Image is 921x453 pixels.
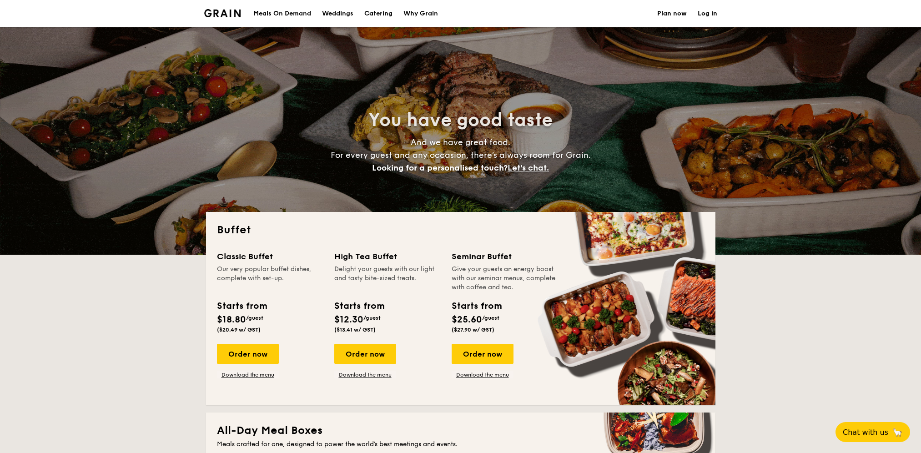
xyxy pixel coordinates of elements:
div: Classic Buffet [217,250,323,263]
div: Seminar Buffet [452,250,558,263]
a: Download the menu [334,371,396,378]
div: Meals crafted for one, designed to power the world's best meetings and events. [217,440,705,449]
span: ($13.41 w/ GST) [334,327,376,333]
div: Delight your guests with our light and tasty bite-sized treats. [334,265,441,292]
span: Looking for a personalised touch? [372,163,508,173]
h2: All-Day Meal Boxes [217,423,705,438]
span: Let's chat. [508,163,549,173]
span: You have good taste [368,109,553,131]
div: Our very popular buffet dishes, complete with set-up. [217,265,323,292]
span: ($27.90 w/ GST) [452,327,494,333]
div: Starts from [334,299,384,313]
a: Logotype [204,9,241,17]
span: $25.60 [452,314,482,325]
span: /guest [363,315,381,321]
span: $12.30 [334,314,363,325]
div: Starts from [217,299,267,313]
h2: Buffet [217,223,705,237]
span: /guest [246,315,263,321]
div: Starts from [452,299,501,313]
span: And we have great food. For every guest and any occasion, there’s always room for Grain. [331,137,591,173]
div: Order now [334,344,396,364]
button: Chat with us🦙 [835,422,910,442]
span: $18.80 [217,314,246,325]
span: ($20.49 w/ GST) [217,327,261,333]
a: Download the menu [217,371,279,378]
div: High Tea Buffet [334,250,441,263]
span: Chat with us [843,428,888,437]
div: Order now [452,344,513,364]
img: Grain [204,9,241,17]
span: 🦙 [892,427,903,438]
a: Download the menu [452,371,513,378]
span: /guest [482,315,499,321]
div: Give your guests an energy boost with our seminar menus, complete with coffee and tea. [452,265,558,292]
div: Order now [217,344,279,364]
